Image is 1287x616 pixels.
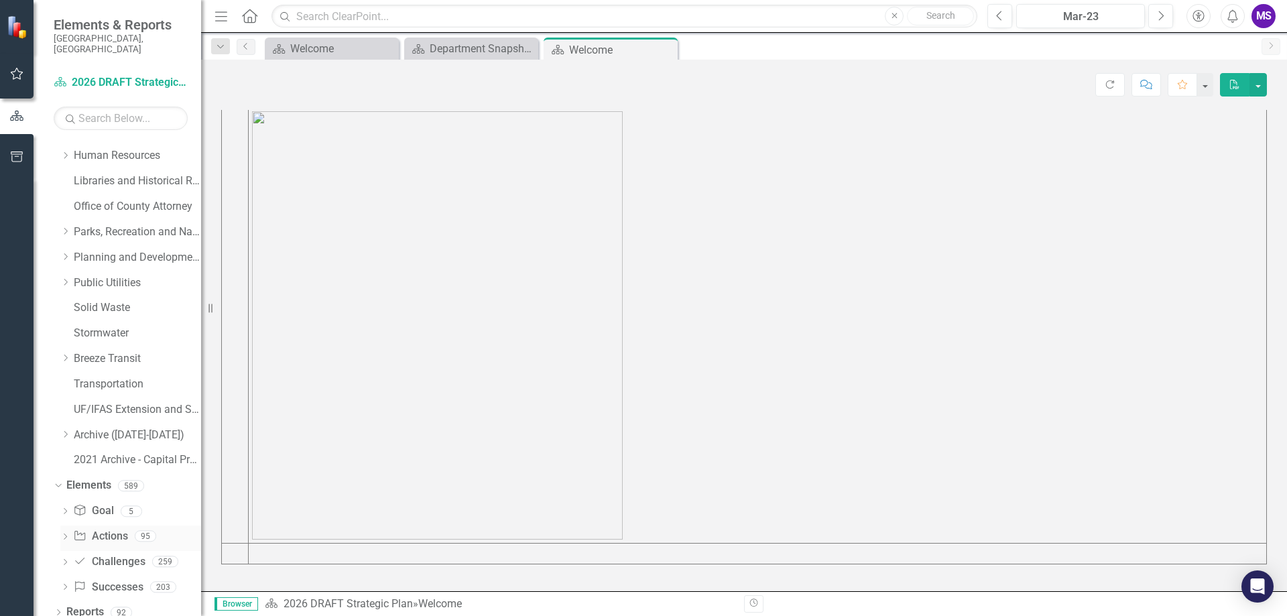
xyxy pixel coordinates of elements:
[150,581,176,593] div: 203
[73,554,145,570] a: Challenges
[926,10,955,21] span: Search
[569,42,674,58] div: Welcome
[418,597,462,610] div: Welcome
[74,225,201,240] a: Parks, Recreation and Natural Resources
[1241,570,1274,603] div: Open Intercom Messenger
[430,40,535,57] div: Department Snapshot
[74,428,201,443] a: Archive ([DATE]-[DATE])
[265,597,734,612] div: »
[73,529,127,544] a: Actions
[7,15,30,39] img: ClearPoint Strategy
[271,5,977,28] input: Search ClearPoint...
[118,480,144,491] div: 589
[74,326,201,341] a: Stormwater
[66,478,111,493] a: Elements
[907,7,974,25] button: Search
[1251,4,1276,28] button: MS
[135,531,156,542] div: 95
[74,377,201,392] a: Transportation
[54,75,188,90] a: 2026 DRAFT Strategic Plan
[74,275,201,291] a: Public Utilities
[54,33,188,55] small: [GEOGRAPHIC_DATA], [GEOGRAPHIC_DATA]
[214,597,258,611] span: Browser
[73,580,143,595] a: Successes
[152,556,178,568] div: 259
[54,17,188,33] span: Elements & Reports
[74,174,201,189] a: Libraries and Historical Resources
[1021,9,1140,25] div: Mar-23
[290,40,395,57] div: Welcome
[252,111,623,540] img: Annual%20Strategic%20Planning%20Process.JPG
[74,250,201,265] a: Planning and Development Services
[284,597,413,610] a: 2026 DRAFT Strategic Plan
[74,351,201,367] a: Breeze Transit
[1016,4,1145,28] button: Mar-23
[74,148,201,164] a: Human Resources
[74,300,201,316] a: Solid Waste
[54,107,188,130] input: Search Below...
[73,503,113,519] a: Goal
[74,199,201,214] a: Office of County Attorney
[121,505,142,517] div: 5
[74,402,201,418] a: UF/IFAS Extension and Sustainability
[74,452,201,468] a: 2021 Archive - Capital Projects
[408,40,535,57] a: Department Snapshot
[268,40,395,57] a: Welcome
